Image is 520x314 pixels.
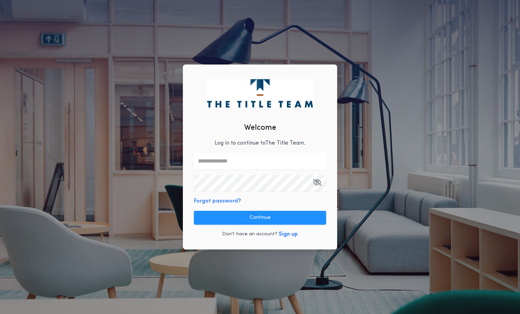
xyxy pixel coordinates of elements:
[194,197,241,205] button: Forgot password?
[222,231,277,238] p: Don't have an account?
[244,122,276,134] h2: Welcome
[194,211,326,225] button: Continue
[279,230,298,238] button: Sign up
[215,139,305,147] p: Log in to continue to The Title Team .
[207,79,313,107] img: logo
